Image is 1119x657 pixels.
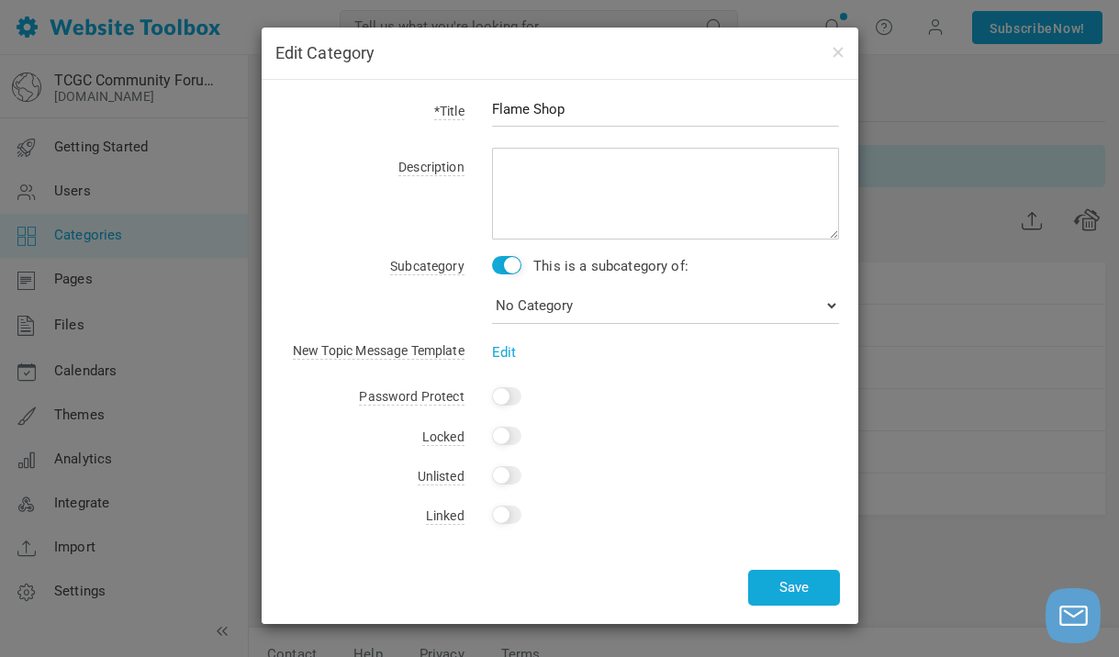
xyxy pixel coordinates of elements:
a: Edit [492,344,517,361]
button: Save [748,570,840,606]
span: This is a subcategory of: [533,258,688,274]
span: Description [398,160,464,176]
span: Linked [426,508,464,525]
span: Subcategory [390,259,464,275]
span: Password Protect [359,389,464,406]
span: Locked [422,429,464,446]
span: New Topic Message Template [293,343,464,360]
button: Launch chat [1046,588,1101,643]
span: Unlisted [418,469,464,485]
span: *Title [434,104,464,120]
h4: Edit Category [275,41,845,65]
